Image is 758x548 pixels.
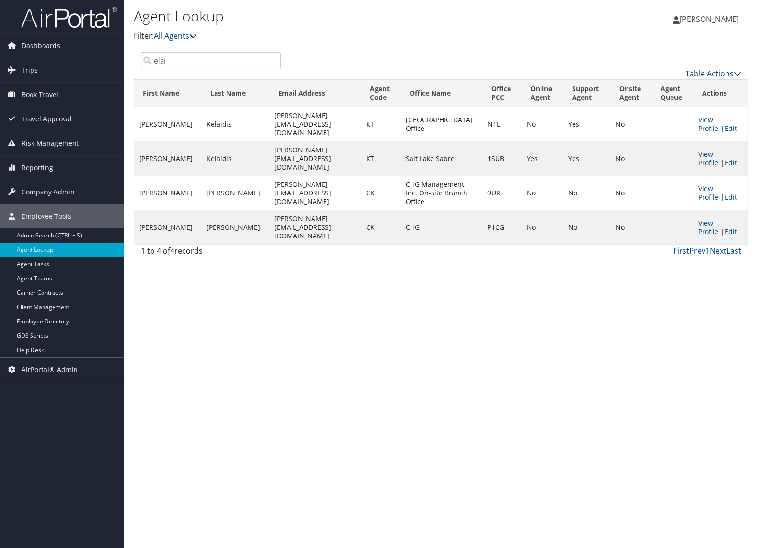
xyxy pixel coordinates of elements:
[725,227,737,236] a: Edit
[134,6,543,26] h1: Agent Lookup
[202,80,269,107] th: Last Name: activate to sort column ascending
[611,80,652,107] th: Onsite Agent: activate to sort column ascending
[22,58,38,82] span: Trips
[685,68,741,79] a: Table Actions
[726,246,741,256] a: Last
[522,107,564,141] td: No
[522,176,564,210] td: No
[22,34,60,58] span: Dashboards
[134,141,202,176] td: [PERSON_NAME]
[522,80,564,107] th: Online Agent: activate to sort column ascending
[401,80,483,107] th: Office Name: activate to sort column ascending
[134,80,202,107] th: First Name: activate to sort column ascending
[22,204,71,228] span: Employee Tools
[361,176,401,210] td: CK
[361,80,401,107] th: Agent Code: activate to sort column ascending
[689,246,705,256] a: Prev
[693,107,748,141] td: |
[563,107,611,141] td: Yes
[22,156,53,180] span: Reporting
[270,80,362,107] th: Email Address: activate to sort column ascending
[22,83,58,107] span: Book Travel
[202,107,269,141] td: Kelaidis
[141,245,281,261] div: 1 to 4 of records
[522,210,564,245] td: No
[134,176,202,210] td: [PERSON_NAME]
[563,210,611,245] td: No
[693,141,748,176] td: |
[693,176,748,210] td: |
[170,246,174,256] span: 4
[270,210,362,245] td: [PERSON_NAME][EMAIL_ADDRESS][DOMAIN_NAME]
[483,210,522,245] td: P1CG
[693,210,748,245] td: |
[401,141,483,176] td: Salt Lake Sabre
[705,246,710,256] a: 1
[611,107,652,141] td: No
[725,124,737,133] a: Edit
[522,141,564,176] td: Yes
[563,141,611,176] td: Yes
[361,141,401,176] td: KT
[563,80,611,107] th: Support Agent: activate to sort column ascending
[141,52,281,69] input: Search
[725,158,737,167] a: Edit
[270,107,362,141] td: [PERSON_NAME][EMAIL_ADDRESS][DOMAIN_NAME]
[202,176,269,210] td: [PERSON_NAME]
[270,141,362,176] td: [PERSON_NAME][EMAIL_ADDRESS][DOMAIN_NAME]
[611,141,652,176] td: No
[725,193,737,202] a: Edit
[401,107,483,141] td: [GEOGRAPHIC_DATA] Office
[673,5,748,33] a: [PERSON_NAME]
[361,107,401,141] td: KT
[673,246,689,256] a: First
[401,176,483,210] td: CHG Management, Inc. On-site Branch Office
[134,30,543,43] p: Filter:
[270,176,362,210] td: [PERSON_NAME][EMAIL_ADDRESS][DOMAIN_NAME]
[202,141,269,176] td: Kelaidis
[202,210,269,245] td: [PERSON_NAME]
[698,150,718,167] a: View Profile
[154,31,197,41] a: All Agents
[698,115,718,133] a: View Profile
[698,218,718,236] a: View Profile
[652,80,694,107] th: Agent Queue: activate to sort column ascending
[563,176,611,210] td: No
[483,80,522,107] th: Office PCC: activate to sort column ascending
[401,210,483,245] td: CHG
[483,176,522,210] td: 9UR
[22,107,72,131] span: Travel Approval
[611,176,652,210] td: No
[698,184,718,202] a: View Profile
[483,107,522,141] td: N1L
[611,210,652,245] td: No
[22,358,78,382] span: AirPortal® Admin
[22,180,75,204] span: Company Admin
[134,107,202,141] td: [PERSON_NAME]
[22,131,79,155] span: Risk Management
[361,210,401,245] td: CK
[21,6,117,29] img: airportal-logo.png
[680,14,739,24] span: [PERSON_NAME]
[693,80,748,107] th: Actions
[134,210,202,245] td: [PERSON_NAME]
[483,141,522,176] td: 1SUB
[710,246,726,256] a: Next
